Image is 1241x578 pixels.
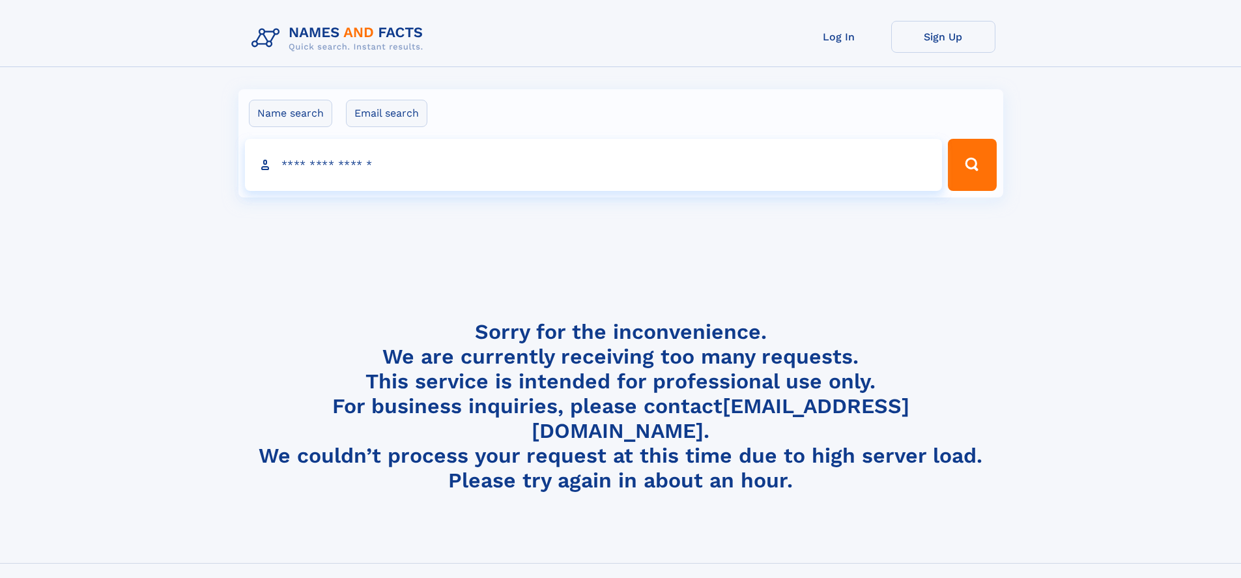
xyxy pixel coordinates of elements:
[246,319,995,493] h4: Sorry for the inconvenience. We are currently receiving too many requests. This service is intend...
[532,394,909,443] a: [EMAIL_ADDRESS][DOMAIN_NAME]
[891,21,995,53] a: Sign Up
[245,139,943,191] input: search input
[249,100,332,127] label: Name search
[948,139,996,191] button: Search Button
[787,21,891,53] a: Log In
[246,21,434,56] img: Logo Names and Facts
[346,100,427,127] label: Email search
